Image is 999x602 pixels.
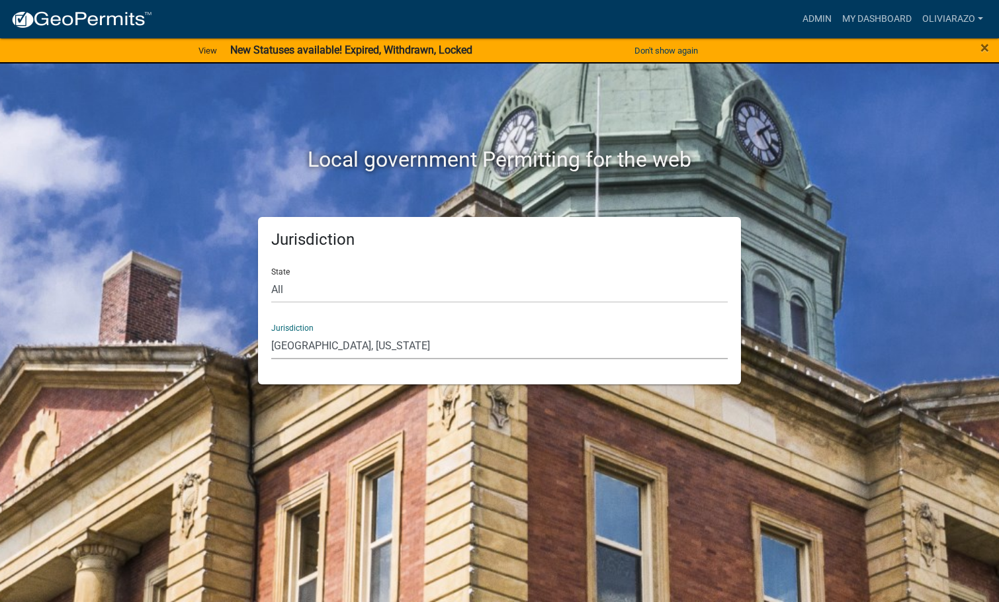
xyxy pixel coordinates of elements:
[193,40,222,62] a: View
[917,7,988,32] a: oliviarazo
[132,147,867,172] h2: Local government Permitting for the web
[980,38,989,57] span: ×
[230,44,472,56] strong: New Statuses available! Expired, Withdrawn, Locked
[980,40,989,56] button: Close
[271,230,728,249] h5: Jurisdiction
[797,7,837,32] a: Admin
[629,40,703,62] button: Don't show again
[837,7,917,32] a: My Dashboard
